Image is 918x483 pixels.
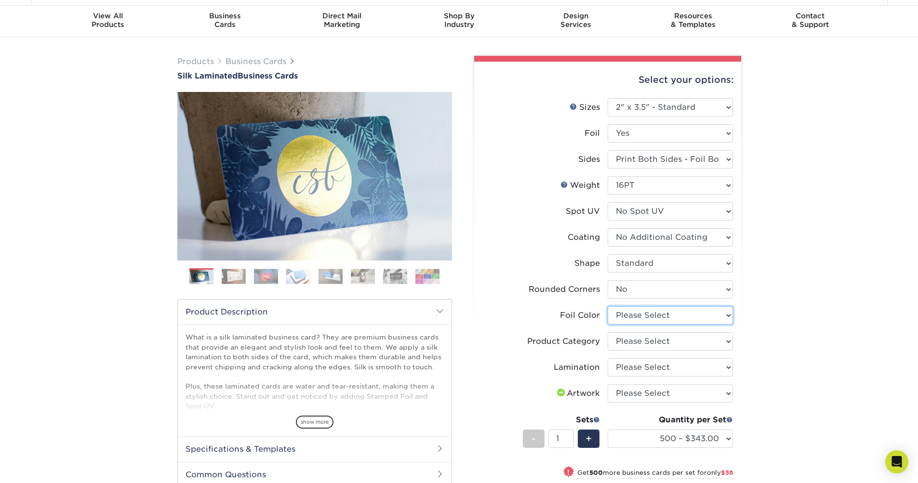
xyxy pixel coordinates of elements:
[518,12,635,20] span: Design
[283,12,400,29] div: Marketing
[518,12,635,29] div: Services
[283,6,400,37] a: Direct MailMarketing
[189,265,213,289] img: Business Cards 01
[523,414,600,426] div: Sets
[296,416,333,429] span: show more
[177,71,452,80] h1: Business Cards
[532,431,536,446] span: -
[555,388,600,399] div: Artwork
[415,269,439,284] img: Business Cards 08
[166,6,283,37] a: BusinessCards
[566,206,600,217] div: Spot UV
[383,269,407,284] img: Business Cards 07
[178,300,452,324] h2: Product Description
[608,414,733,426] div: Quantity per Set
[222,269,246,284] img: Business Cards 02
[589,469,603,476] strong: 500
[527,336,600,347] div: Product Category
[585,128,600,139] div: Foil
[50,6,167,37] a: View AllProducts
[529,284,600,295] div: Rounded Corners
[177,39,452,313] img: Silk Laminated 01
[50,12,167,20] span: View All
[178,436,452,461] h2: Specifications & Templates
[166,12,283,29] div: Cards
[283,12,400,20] span: Direct Mail
[319,269,343,284] img: Business Cards 05
[177,57,214,66] a: Products
[286,269,310,284] img: Business Cards 04
[560,310,600,321] div: Foil Color
[482,62,733,98] div: Select your options:
[254,269,278,284] img: Business Cards 03
[351,269,375,284] img: Business Cards 06
[166,12,283,20] span: Business
[578,154,600,165] div: Sides
[177,71,452,80] a: Silk LaminatedBusiness Cards
[574,258,600,269] div: Shape
[400,12,518,20] span: Shop By
[50,12,167,29] div: Products
[567,467,570,477] span: !
[635,12,752,29] div: & Templates
[560,180,600,191] div: Weight
[400,6,518,37] a: Shop ByIndustry
[400,12,518,29] div: Industry
[752,12,869,20] span: Contact
[554,362,600,373] div: Lamination
[568,232,600,243] div: Coating
[226,57,286,66] a: Business Cards
[635,12,752,20] span: Resources
[585,431,592,446] span: +
[570,102,600,113] div: Sizes
[752,6,869,37] a: Contact& Support
[885,450,908,473] div: Open Intercom Messenger
[635,6,752,37] a: Resources& Templates
[518,6,635,37] a: DesignServices
[177,71,238,80] span: Silk Laminated
[577,469,733,479] small: Get more business cards per set for
[721,469,733,476] span: $38
[752,12,869,29] div: & Support
[707,469,733,476] span: only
